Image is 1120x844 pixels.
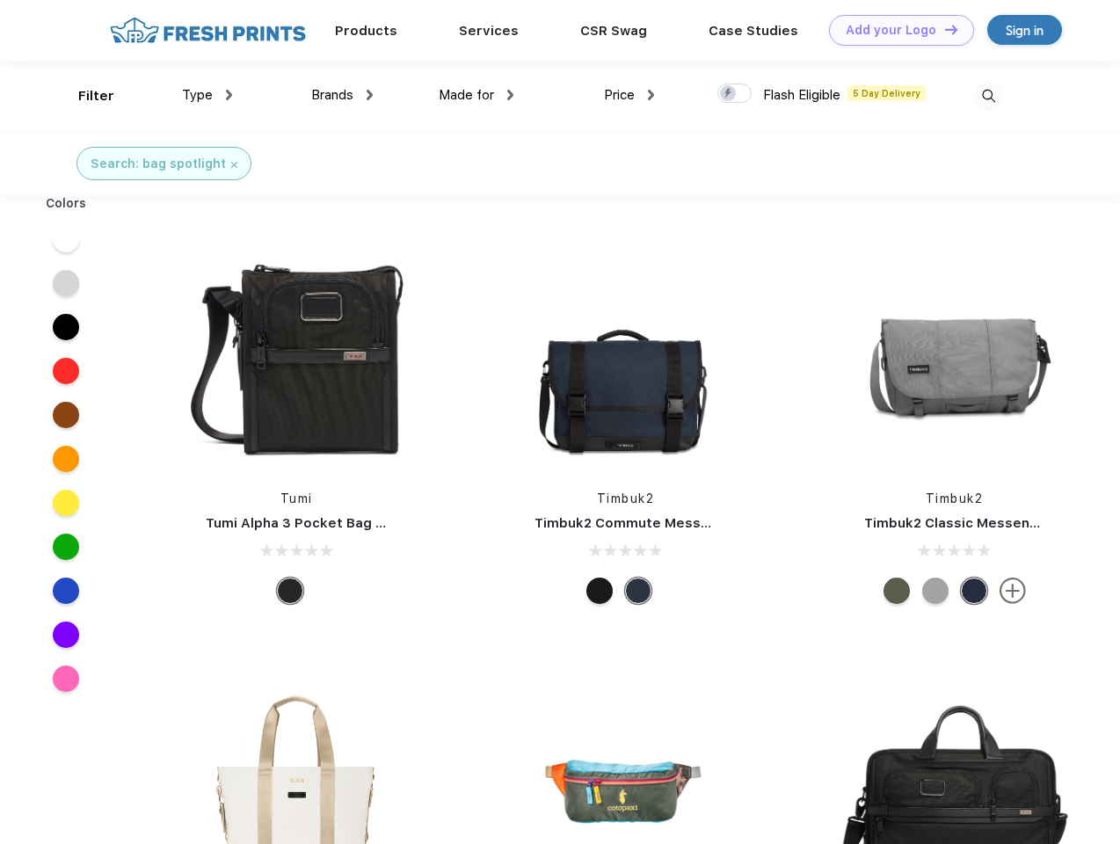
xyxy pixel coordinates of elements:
[864,515,1082,531] a: Timbuk2 Classic Messenger Bag
[280,491,313,506] a: Tumi
[182,87,213,103] span: Type
[508,238,742,472] img: func=resize&h=266
[926,491,984,506] a: Timbuk2
[597,491,655,506] a: Timbuk2
[439,87,494,103] span: Made for
[78,86,114,106] div: Filter
[846,23,936,38] div: Add your Logo
[586,578,613,604] div: Eco Black
[91,155,226,173] div: Search: bag spotlight
[763,87,840,103] span: Flash Eligible
[206,515,411,531] a: Tumi Alpha 3 Pocket Bag Small
[367,90,373,100] img: dropdown.png
[884,578,910,604] div: Eco Army
[335,23,397,39] a: Products
[535,515,770,531] a: Timbuk2 Commute Messenger Bag
[226,90,232,100] img: dropdown.png
[961,578,987,604] div: Eco Nautical
[105,15,311,46] img: fo%20logo%202.webp
[231,162,237,168] img: filter_cancel.svg
[179,238,413,472] img: func=resize&h=266
[1006,20,1044,40] div: Sign in
[1000,578,1026,604] img: more.svg
[847,85,926,101] span: 5 Day Delivery
[625,578,651,604] div: Eco Nautical
[604,87,635,103] span: Price
[945,25,957,34] img: DT
[507,90,513,100] img: dropdown.png
[277,578,303,604] div: Black
[838,238,1072,472] img: func=resize&h=266
[648,90,654,100] img: dropdown.png
[974,82,1003,111] img: desktop_search.svg
[33,194,100,213] div: Colors
[311,87,353,103] span: Brands
[922,578,949,604] div: Eco Rind Pop
[987,15,1062,45] a: Sign in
